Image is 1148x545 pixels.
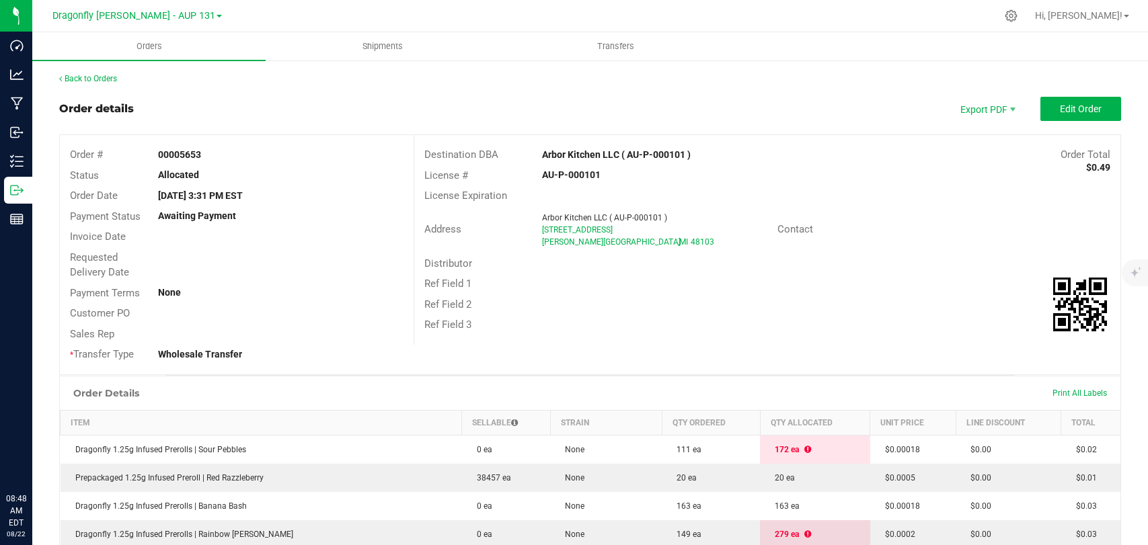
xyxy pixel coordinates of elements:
span: Ref Field 2 [424,298,471,310]
span: Packages out of sync: 1 Packages pending sync: 0 Packages in sync: 2 [804,445,811,454]
span: Arbor Kitchen LLC ( AU-P-000101 ) [542,213,667,222]
span: Sales Rep [70,328,114,340]
span: Invoice Date [70,230,126,243]
div: Manage settings [1003,9,1020,22]
span: [PERSON_NAME][GEOGRAPHIC_DATA] [542,237,681,247]
span: Contact [777,223,813,235]
th: Qty Ordered [662,410,760,435]
strong: None [158,287,181,298]
span: None [558,530,584,539]
span: Destination DBA [424,149,498,161]
p: 08/22 [6,529,26,539]
span: 38457 ea [470,473,511,483]
strong: [DATE] 3:31 PM EST [158,190,243,201]
span: Dragonfly 1.25g Infused Prerolls | Banana Bash [69,501,247,511]
span: 111 ea [670,445,701,454]
span: $0.0005 [878,473,915,483]
span: 279 ea [768,530,799,539]
span: Print All Labels [1053,388,1107,398]
strong: Arbor Kitchen LLC ( AU-P-000101 ) [542,149,691,160]
li: Export PDF [946,97,1027,121]
strong: 00005653 [158,149,201,160]
span: 172 ea [768,445,799,454]
span: Ref Field 3 [424,319,471,331]
strong: Wholesale Transfer [158,349,242,360]
span: 0 ea [470,445,492,454]
span: 0 ea [470,530,492,539]
span: Dragonfly [PERSON_NAME] - AUP 131 [52,10,215,22]
span: None [558,473,584,483]
span: Payment Status [70,210,141,222]
span: , [678,237,679,247]
span: Order Date [70,190,118,202]
span: Order # [70,149,103,161]
a: Shipments [266,32,499,60]
span: $0.00 [964,473,991,483]
qrcode: 00005653 [1053,278,1107,331]
span: 48103 [691,237,714,247]
span: $0.03 [1069,530,1097,539]
th: Total [1061,410,1120,435]
span: Dragonfly 1.25g Infused Prerolls | Sour Pebbles [69,445,246,454]
span: Customer PO [70,307,130,319]
span: License Expiration [424,190,507,202]
span: $0.03 [1069,501,1097,511]
span: None [558,501,584,511]
span: Edit Order [1060,103,1102,114]
span: None [558,445,584,454]
inline-svg: Reports [10,212,24,226]
span: $0.00 [964,445,991,454]
span: Distributor [424,257,472,269]
span: Transfers [579,40,652,52]
span: 20 ea [670,473,697,483]
a: Back to Orders [59,74,117,83]
span: [STREET_ADDRESS] [542,225,613,235]
div: Order details [59,101,134,117]
span: Address [424,223,461,235]
th: Unit Price [870,410,956,435]
span: 163 ea [768,501,800,511]
h1: Order Details [73,388,139,399]
th: Sellable [462,410,550,435]
span: Ref Field 1 [424,278,471,290]
inline-svg: Analytics [10,68,24,81]
span: Shipments [344,40,421,52]
inline-svg: Inventory [10,155,24,168]
span: Payment Terms [70,287,140,299]
strong: Allocated [158,169,199,180]
strong: AU-P-000101 [542,169,601,180]
span: Hi, [PERSON_NAME]! [1035,10,1122,21]
inline-svg: Dashboard [10,39,24,52]
a: Transfers [499,32,732,60]
th: Qty Allocated [760,410,870,435]
span: MI [679,237,688,247]
span: Packages out of sync: 1 Packages pending sync: 0 Packages in sync: 4 [804,530,811,539]
span: $0.0002 [878,530,915,539]
span: Dragonfly 1.25g Infused Prerolls | Rainbow [PERSON_NAME] [69,530,293,539]
span: Transfer Type [70,348,134,360]
th: Line Discount [956,410,1061,435]
inline-svg: Inbound [10,126,24,139]
inline-svg: Outbound [10,183,24,197]
img: Scan me! [1053,278,1107,331]
span: $0.01 [1069,473,1097,483]
span: 163 ea [670,501,701,511]
p: 08:48 AM EDT [6,493,26,529]
button: Edit Order [1040,97,1121,121]
span: $0.00 [964,501,991,511]
span: $0.00018 [878,501,920,511]
span: 20 ea [768,473,795,483]
span: 149 ea [670,530,701,539]
span: Order Total [1061,149,1110,161]
a: Orders [32,32,266,60]
strong: $0.49 [1086,162,1110,173]
span: Orders [118,40,180,52]
span: Status [70,169,99,181]
iframe: Resource center [13,437,54,478]
span: 0 ea [470,501,492,511]
span: $0.02 [1069,445,1097,454]
span: $0.00018 [878,445,920,454]
strong: Awaiting Payment [158,210,236,221]
span: Requested Delivery Date [70,251,129,279]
